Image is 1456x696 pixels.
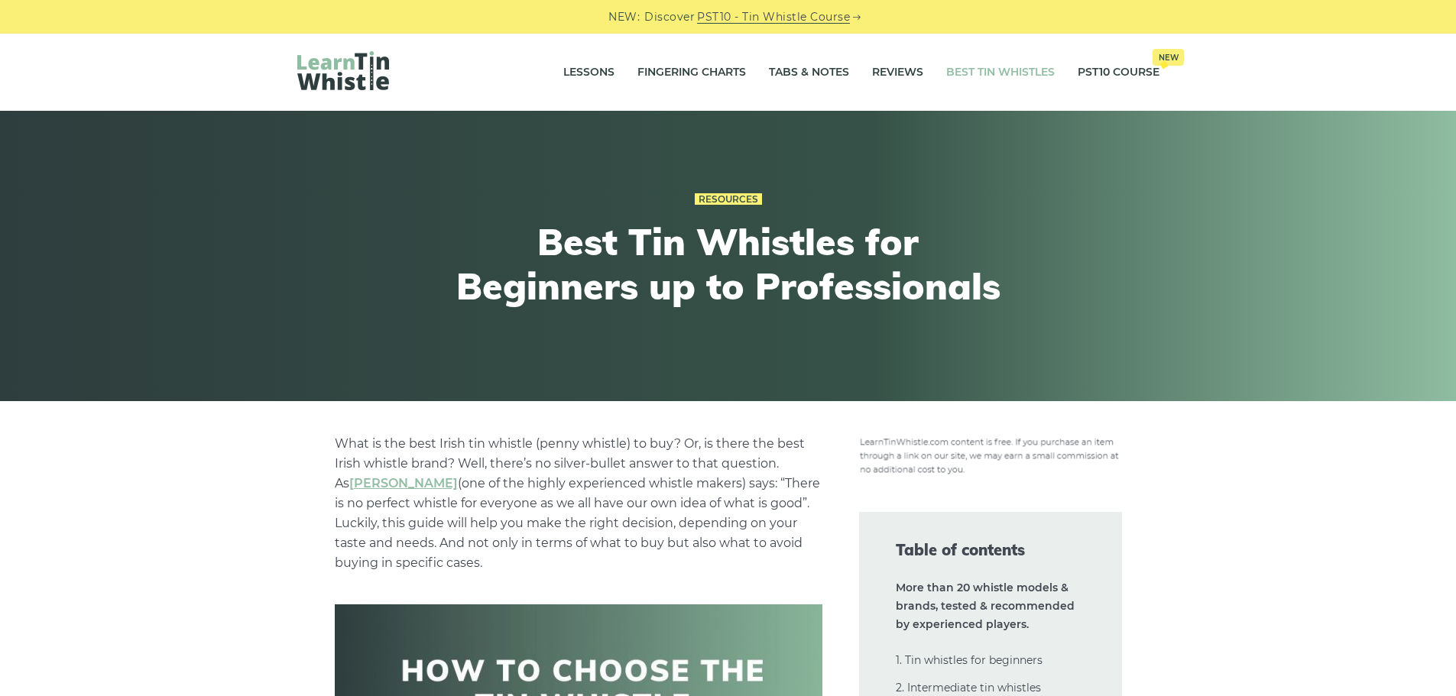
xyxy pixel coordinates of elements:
a: 2. Intermediate tin whistles [896,681,1041,694]
a: Reviews [872,53,923,92]
a: Tabs & Notes [769,53,849,92]
img: disclosure [859,434,1122,475]
img: LearnTinWhistle.com [297,51,389,90]
a: PST10 CourseNew [1078,53,1159,92]
strong: More than 20 whistle models & brands, tested & recommended by experienced players. [896,581,1075,631]
span: Table of contents [896,539,1085,561]
span: New [1153,49,1184,66]
a: 1. Tin whistles for beginners [896,653,1043,667]
p: What is the best Irish tin whistle (penny whistle) to buy? Or, is there the best Irish whistle br... [335,434,822,573]
a: Best Tin Whistles [946,53,1055,92]
h1: Best Tin Whistles for Beginners up to Professionals [447,220,1010,308]
a: undefined (opens in a new tab) [349,476,458,490]
a: Lessons [563,53,615,92]
a: Fingering Charts [637,53,746,92]
a: Resources [695,193,762,206]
